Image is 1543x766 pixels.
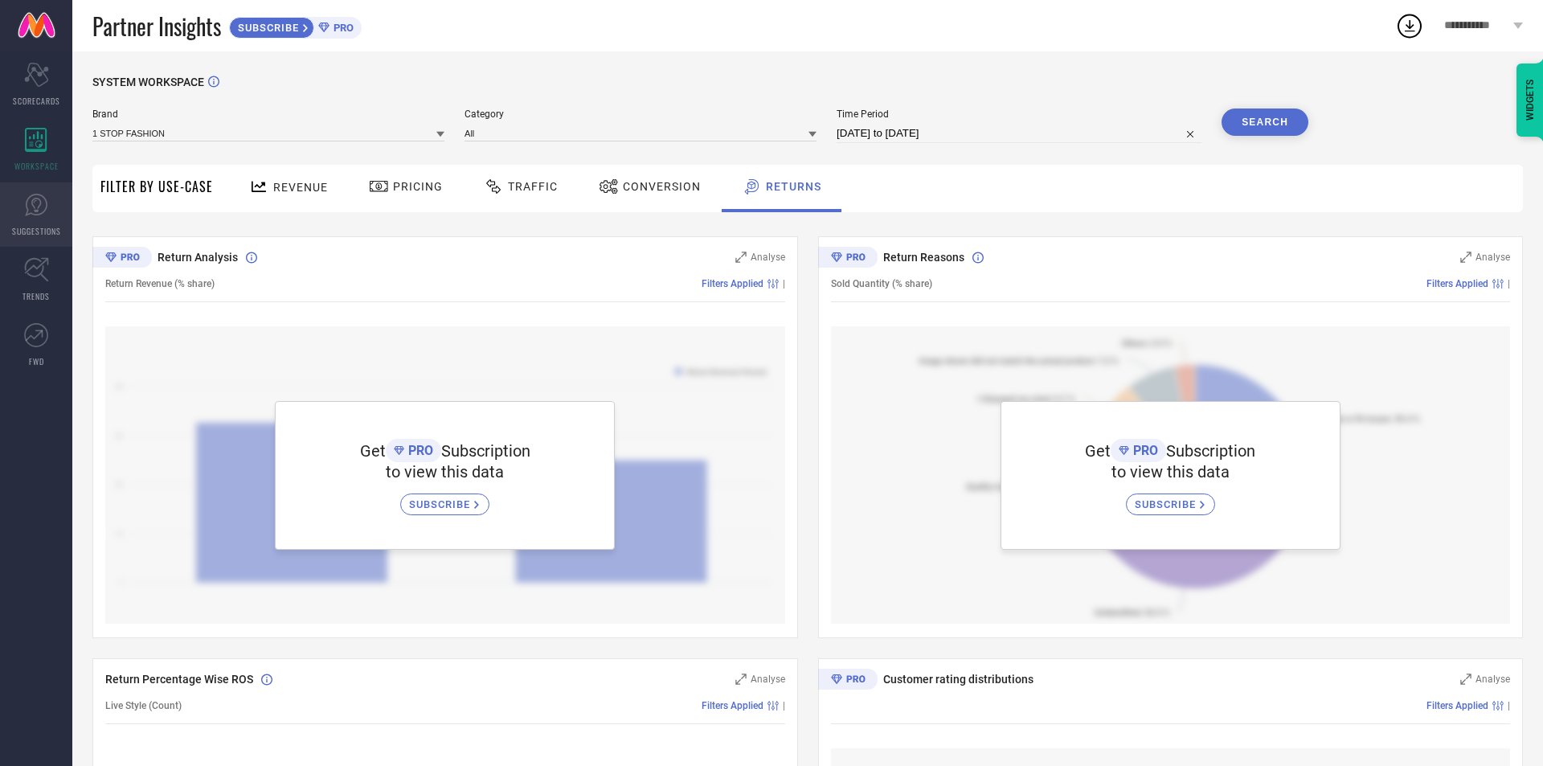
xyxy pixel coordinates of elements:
[441,441,530,461] span: Subscription
[1111,462,1230,481] span: to view this data
[783,700,785,711] span: |
[230,22,303,34] span: SUBSCRIBE
[1129,443,1158,458] span: PRO
[1460,674,1471,685] svg: Zoom
[12,225,61,237] span: SUGGESTIONS
[883,673,1033,686] span: Customer rating distributions
[360,441,386,461] span: Get
[1135,498,1200,510] span: SUBSCRIBE
[105,673,253,686] span: Return Percentage Wise ROS
[818,669,878,693] div: Premium
[1395,11,1424,40] div: Open download list
[386,462,504,481] span: to view this data
[751,674,785,685] span: Analyse
[1126,481,1215,515] a: SUBSCRIBE
[1508,700,1510,711] span: |
[465,109,817,120] span: Category
[1426,700,1488,711] span: Filters Applied
[735,674,747,685] svg: Zoom
[751,252,785,263] span: Analyse
[818,247,878,271] div: Premium
[1426,278,1488,289] span: Filters Applied
[92,10,221,43] span: Partner Insights
[508,180,558,193] span: Traffic
[883,251,964,264] span: Return Reasons
[623,180,701,193] span: Conversion
[831,278,932,289] span: Sold Quantity (% share)
[14,160,59,172] span: WORKSPACE
[229,13,362,39] a: SUBSCRIBEPRO
[702,700,763,711] span: Filters Applied
[1508,278,1510,289] span: |
[702,278,763,289] span: Filters Applied
[766,180,821,193] span: Returns
[400,481,489,515] a: SUBSCRIBE
[92,247,152,271] div: Premium
[1166,441,1255,461] span: Subscription
[100,177,213,196] span: Filter By Use-Case
[23,290,50,302] span: TRENDS
[1460,252,1471,263] svg: Zoom
[105,278,215,289] span: Return Revenue (% share)
[409,498,474,510] span: SUBSCRIBE
[329,22,354,34] span: PRO
[1475,674,1510,685] span: Analyse
[1085,441,1111,461] span: Get
[837,109,1201,120] span: Time Period
[105,700,182,711] span: Live Style (Count)
[273,181,328,194] span: Revenue
[1222,109,1308,136] button: Search
[1475,252,1510,263] span: Analyse
[13,95,60,107] span: SCORECARDS
[783,278,785,289] span: |
[29,355,44,367] span: FWD
[158,251,238,264] span: Return Analysis
[393,180,443,193] span: Pricing
[92,76,204,88] span: SYSTEM WORKSPACE
[837,124,1201,143] input: Select time period
[92,109,444,120] span: Brand
[735,252,747,263] svg: Zoom
[404,443,433,458] span: PRO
